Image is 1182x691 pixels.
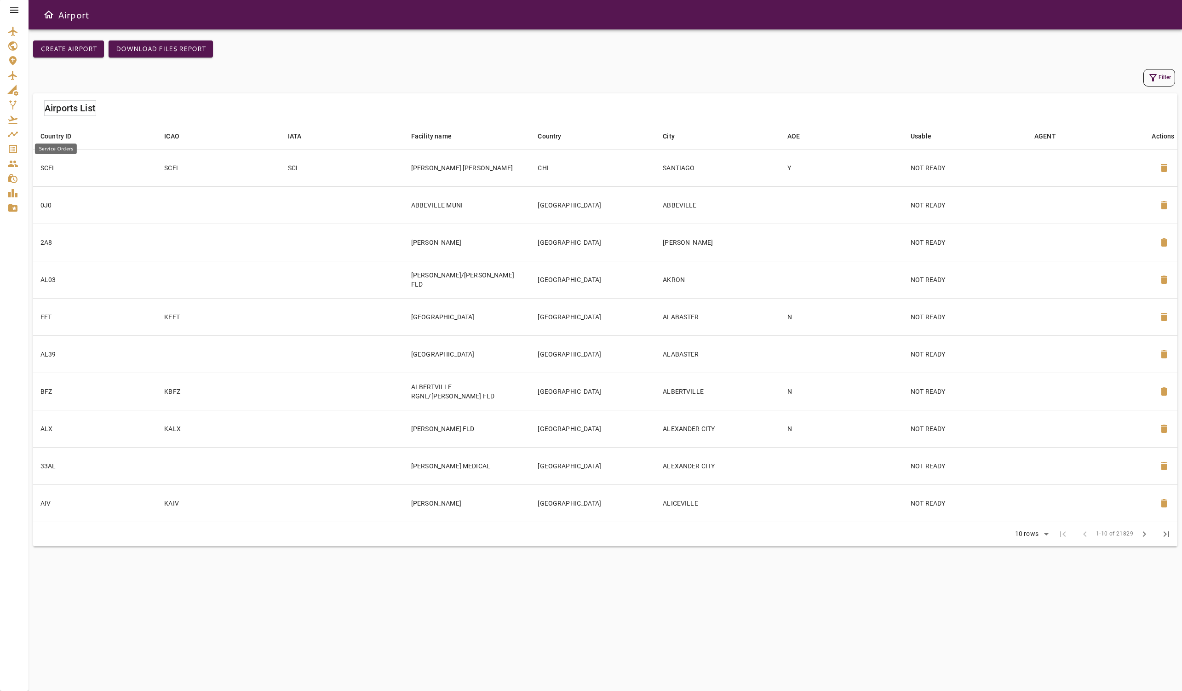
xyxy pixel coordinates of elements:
[780,373,903,410] td: N
[1143,69,1175,86] button: Filter
[157,149,280,186] td: SCEL
[404,447,531,484] td: [PERSON_NAME] MEDICAL
[109,40,213,58] button: Download Files Report
[1096,530,1133,539] span: 1-10 of 21829
[1153,157,1175,179] button: Delete Airport
[33,40,104,58] button: Create airport
[911,201,1020,210] p: NOT READY
[1009,527,1052,541] div: 10 rows
[1013,530,1041,538] div: 10 rows
[530,149,655,186] td: CHL
[780,410,903,447] td: N
[780,298,903,335] td: N
[1034,131,1056,142] div: AGENT
[663,131,675,142] div: City
[1153,269,1175,291] button: Delete Airport
[288,131,302,142] div: IATA
[1159,162,1170,173] span: delete
[655,373,780,410] td: ALBERTVILLE
[33,224,157,261] td: 2A8
[164,131,179,142] div: ICAO
[1052,523,1074,545] span: First Page
[281,149,404,186] td: SCL
[655,224,780,261] td: [PERSON_NAME]
[530,261,655,298] td: [GEOGRAPHIC_DATA]
[538,131,561,142] div: Country
[404,261,531,298] td: [PERSON_NAME]/[PERSON_NAME] FLD
[1159,349,1170,360] span: delete
[1153,231,1175,253] button: Delete Airport
[530,298,655,335] td: [GEOGRAPHIC_DATA]
[530,447,655,484] td: [GEOGRAPHIC_DATA]
[157,373,280,410] td: KBFZ
[411,131,464,142] span: Facility name
[40,131,84,142] span: Country ID
[911,350,1020,359] p: NOT READY
[40,131,72,142] div: Country ID
[1153,492,1175,514] button: Delete Airport
[655,447,780,484] td: ALEXANDER CITY
[1153,455,1175,477] button: Delete Airport
[911,275,1020,284] p: NOT READY
[33,335,157,373] td: AL39
[33,149,157,186] td: SCEL
[404,149,531,186] td: [PERSON_NAME] [PERSON_NAME]
[1159,200,1170,211] span: delete
[404,410,531,447] td: [PERSON_NAME] FLD
[911,424,1020,433] p: NOT READY
[911,461,1020,471] p: NOT READY
[911,163,1020,173] p: NOT READY
[1155,523,1177,545] span: Last Page
[404,186,531,224] td: ABBEVILLE MUNI
[787,131,812,142] span: AOE
[1159,237,1170,248] span: delete
[40,6,58,24] button: Open drawer
[1161,529,1172,540] span: last_page
[33,484,157,522] td: AIV
[1034,131,1068,142] span: AGENT
[538,131,573,142] span: Country
[655,484,780,522] td: ALICEVILLE
[530,484,655,522] td: [GEOGRAPHIC_DATA]
[530,335,655,373] td: [GEOGRAPHIC_DATA]
[911,312,1020,322] p: NOT READY
[411,131,452,142] div: Facility name
[33,261,157,298] td: AL03
[655,298,780,335] td: ALABASTER
[33,186,157,224] td: 0J0
[655,410,780,447] td: ALEXANDER CITY
[780,149,903,186] td: Y
[33,447,157,484] td: 33AL
[404,484,531,522] td: [PERSON_NAME]
[1159,311,1170,322] span: delete
[911,238,1020,247] p: NOT READY
[33,373,157,410] td: BFZ
[1159,423,1170,434] span: delete
[911,131,931,142] div: Usable
[1159,274,1170,285] span: delete
[530,186,655,224] td: [GEOGRAPHIC_DATA]
[1159,386,1170,397] span: delete
[1139,529,1150,540] span: chevron_right
[1153,306,1175,328] button: Delete Airport
[911,499,1020,508] p: NOT READY
[33,410,157,447] td: ALX
[663,131,687,142] span: City
[1153,418,1175,440] button: Delete Airport
[1159,498,1170,509] span: delete
[288,131,314,142] span: IATA
[164,131,191,142] span: ICAO
[157,484,280,522] td: KAIV
[530,224,655,261] td: [GEOGRAPHIC_DATA]
[655,261,780,298] td: AKRON
[404,298,531,335] td: [GEOGRAPHIC_DATA]
[911,131,943,142] span: Usable
[1153,380,1175,403] button: Delete Airport
[157,298,280,335] td: KEET
[404,224,531,261] td: [PERSON_NAME]
[1159,461,1170,472] span: delete
[655,186,780,224] td: ABBEVILLE
[911,387,1020,396] p: NOT READY
[1153,343,1175,365] button: Delete Airport
[404,373,531,410] td: ALBERTVILLE RGNL/[PERSON_NAME] FLD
